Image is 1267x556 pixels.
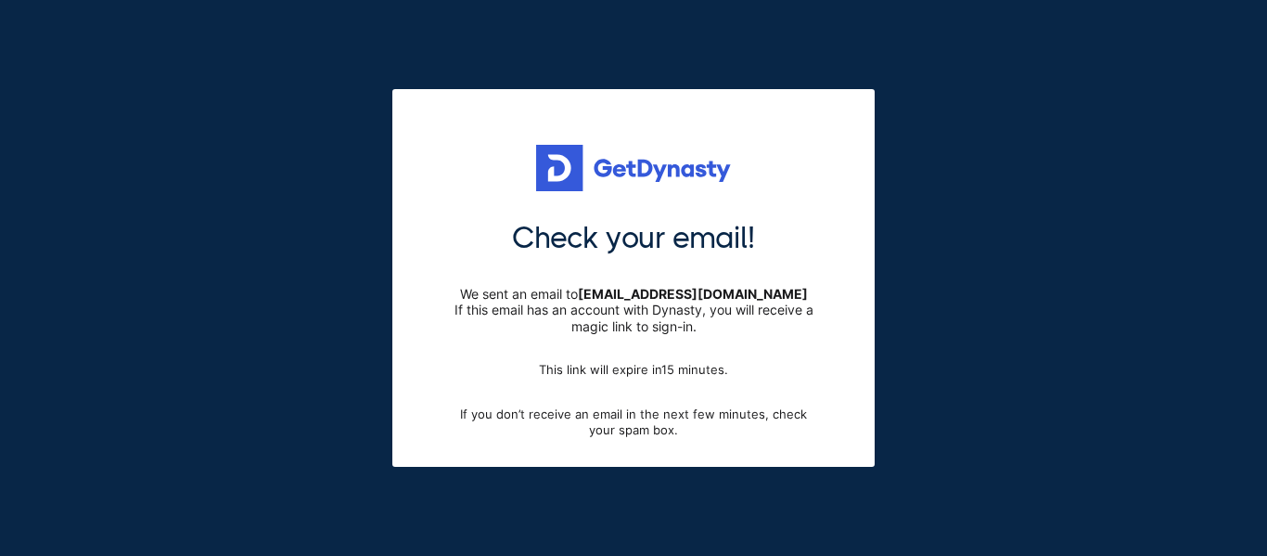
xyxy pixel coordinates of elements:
[539,362,728,379] span: This link will expire in 15 minutes .
[578,286,808,302] b: [EMAIL_ADDRESS][DOMAIN_NAME]
[448,407,819,439] span: If you don’t receive an email in the next few minutes, check your spam box.
[536,145,731,191] img: Get started for free with Dynasty Trust Company
[448,286,819,303] p: We sent an email to
[448,302,819,334] p: If this email has an account with Dynasty, you will receive a magic link to sign-in.
[512,219,755,258] span: Check your email!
